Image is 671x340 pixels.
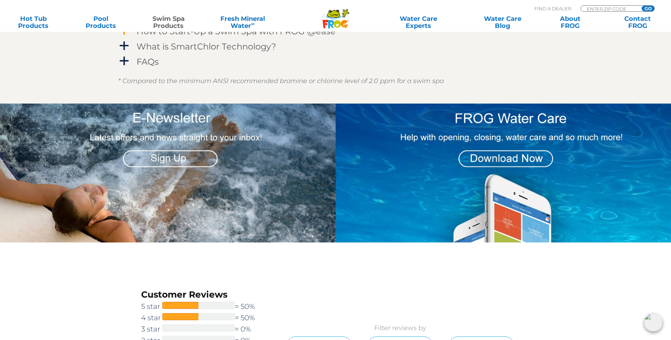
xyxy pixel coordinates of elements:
a: ContactFROG [611,15,664,29]
a: 3 star= 0% [141,323,271,335]
a: Fresh MineralWater∞ [210,15,276,29]
h4: What is SmartChlor Technology? [137,42,276,51]
h4: FAQs [137,57,159,66]
span: 5 star [141,301,162,312]
img: openIcon [644,313,663,332]
a: PoolProducts [75,15,127,29]
span: 3 star [141,323,162,335]
input: GO [642,6,654,11]
h4: How to Start-Up a Swim Spa with FROG @ease [137,27,336,36]
a: 4 star= 50% [141,312,271,323]
a: Water CareBlog [476,15,529,29]
p: Find A Dealer [534,5,571,12]
a: Swim SpaProducts [142,15,195,29]
a: a What is SmartChlor Technology? [118,40,553,53]
em: * Compared to the minimum ANSI recommended bromine or chlorine level of 2.0 ppm for a swim spa [118,77,444,85]
a: a FAQs [118,55,553,68]
a: Water CareExperts [376,15,461,29]
h3: Customer Reviews [141,288,271,301]
span: 4 star [141,312,162,323]
a: Hot TubProducts [7,15,60,29]
span: a [119,56,129,66]
a: 5 star= 50% [141,301,271,312]
span: a [119,41,129,51]
sup: ∞ [251,21,255,27]
a: AboutFROG [544,15,596,29]
input: Zip Code Form [586,6,634,12]
p: Filter reviews by [271,323,530,333]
